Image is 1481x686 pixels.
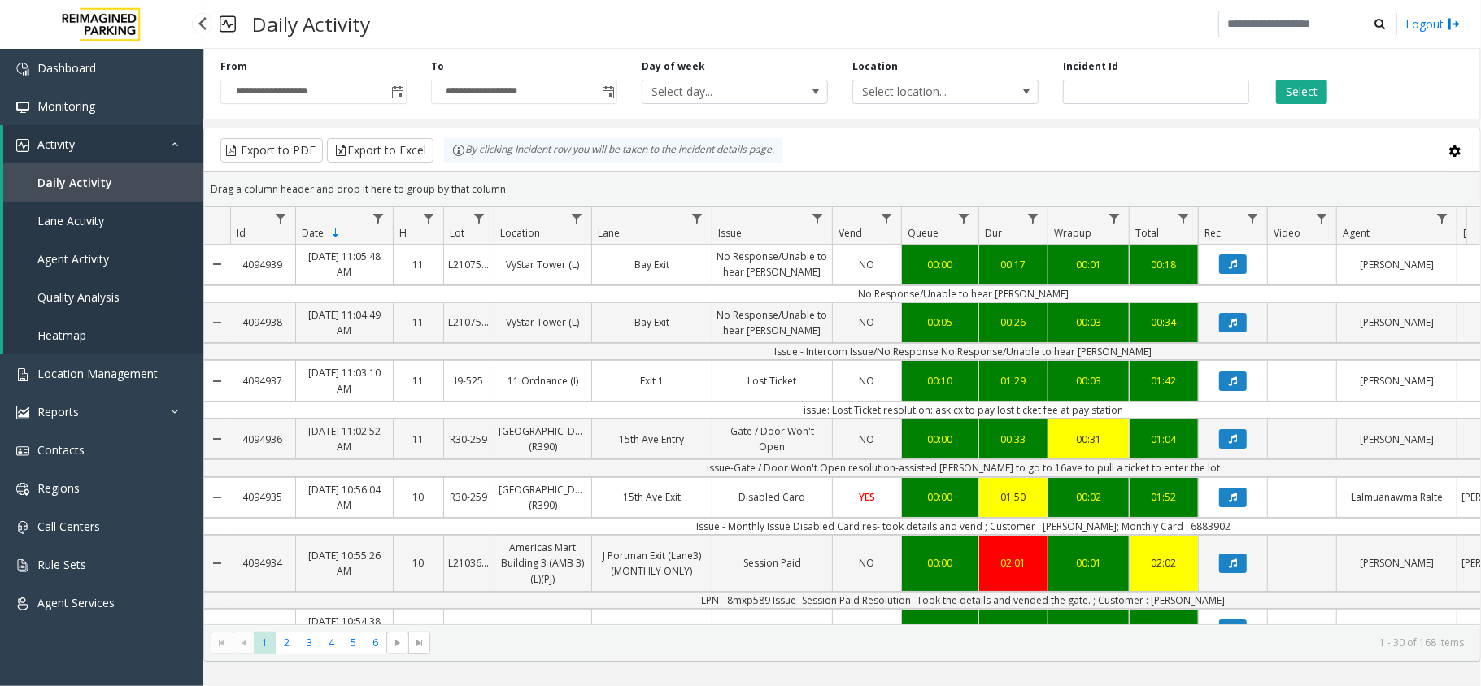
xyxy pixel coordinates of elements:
div: 02:01 [983,555,1043,571]
a: Id Filter Menu [270,207,292,229]
span: YES [859,490,875,504]
a: 00:33 [979,428,1048,451]
img: 'icon' [16,483,29,496]
div: 00:00 [906,489,974,505]
a: 01:04 [1130,428,1198,451]
button: Select [1276,80,1327,104]
span: Activity [37,137,75,152]
span: Issue [718,226,742,240]
img: 'icon' [16,559,29,572]
a: 02:01 [979,551,1048,575]
a: Collapse Details [204,413,230,465]
a: Quality Analysis [3,278,203,316]
span: Location [500,226,540,240]
a: 11 [394,369,443,393]
span: Page 3 [298,632,320,653]
a: 4094935 [230,485,295,509]
a: Location Filter Menu [566,207,588,229]
a: Agent Filter Menu [1431,207,1453,229]
a: Vend Filter Menu [876,207,898,229]
a: 11 Ordnance (I) [494,618,591,641]
a: 01:42 [1130,369,1198,393]
a: 4094936 [230,428,295,451]
a: Lane Activity [3,202,203,240]
div: 00:10 [906,373,974,389]
a: L21075700 [444,310,494,334]
label: Incident Id [1063,59,1118,74]
a: Collapse Details [204,238,230,290]
a: Activity [3,125,203,163]
a: 00:18 [1130,253,1198,276]
a: 4094937 [230,369,295,393]
div: 00:05 [906,622,974,637]
div: 00:01 [1052,257,1125,272]
span: Dashboard [37,60,96,76]
a: No Response/Unable to hear [PERSON_NAME] [712,245,832,284]
img: 'icon' [16,101,29,114]
span: Go to the last page [408,632,430,654]
img: 'icon' [16,597,29,610]
a: 00:01 [1048,253,1129,276]
a: NO [833,310,901,334]
a: NO [833,369,901,393]
span: Dur [985,226,1002,240]
span: Rec. [1204,226,1223,240]
a: 11 [394,253,443,276]
div: 00:00 [906,432,974,447]
a: 11 [394,310,443,334]
a: [PERSON_NAME] [1337,618,1457,641]
a: 00:03 [1048,310,1129,334]
div: Drag a column header and drop it here to group by that column [204,175,1480,203]
a: Exit 2 [592,618,712,641]
span: Agent [1343,226,1370,240]
a: Collapse Details [204,354,230,406]
button: Export to Excel [327,138,433,163]
img: infoIcon.svg [452,144,465,157]
a: Total Filter Menu [1173,207,1195,229]
img: 'icon' [16,521,29,534]
a: [PERSON_NAME] [1337,253,1457,276]
span: Daily Activity [37,175,112,190]
a: 00:05 [902,310,978,334]
a: Lane Filter Menu [686,207,708,229]
span: Date [302,226,324,240]
span: Total [1135,226,1159,240]
div: Data table [204,207,1480,624]
a: Lalmuanawma Ralte [1337,485,1457,509]
a: 01:22 [1130,618,1198,641]
a: [DATE] 11:02:52 AM [296,419,393,458]
span: Go to the next page [391,636,404,649]
a: Bay Exit [592,310,712,334]
a: Exit 1 [592,369,712,393]
a: R30-259 [444,428,494,451]
div: 01:22 [1134,622,1194,637]
a: [PERSON_NAME] [1337,551,1457,575]
span: Toggle popup [388,80,406,103]
span: Id [237,226,246,240]
a: NO [833,253,901,276]
label: From [220,59,247,74]
span: Page 2 [276,632,298,653]
img: logout [1448,15,1461,33]
span: Page 1 [254,632,276,653]
a: Dur Filter Menu [1022,207,1044,229]
span: Agent Services [37,595,115,610]
img: 'icon' [16,406,29,419]
span: Agent Activity [37,251,109,267]
a: NO [833,428,901,451]
a: [DATE] 10:54:38 AM [296,610,393,649]
div: 00:33 [983,432,1043,447]
a: 00:06 [1048,618,1129,641]
a: Collapse Details [204,529,230,597]
span: Vend [839,226,862,240]
div: 01:04 [1134,432,1194,447]
a: 01:52 [1130,485,1198,509]
a: 4094932 [230,618,295,641]
a: Heatmap [3,316,203,354]
div: 00:17 [983,257,1043,272]
span: Regions [37,480,80,496]
a: 01:50 [979,485,1048,509]
a: 4094939 [230,253,295,276]
img: 'icon' [16,139,29,152]
span: NO [860,556,875,570]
